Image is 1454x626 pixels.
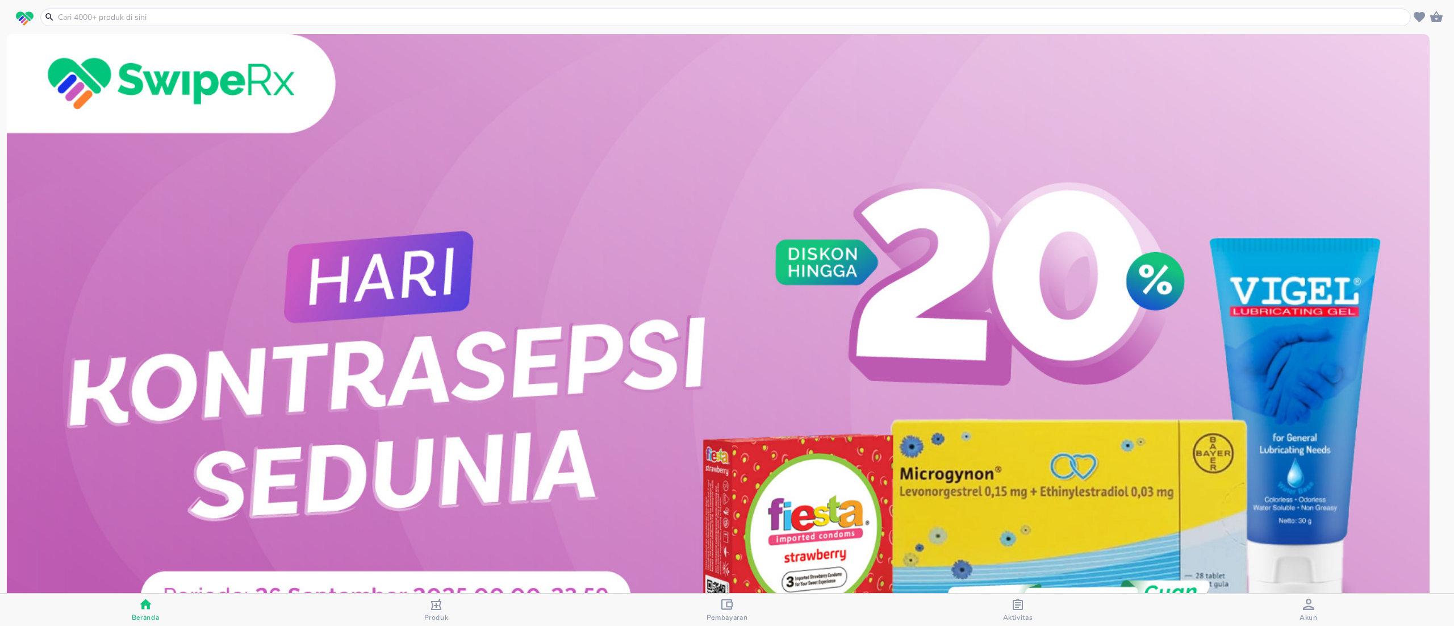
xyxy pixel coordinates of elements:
span: Aktivitas [1003,613,1033,622]
button: Akun [1163,594,1454,626]
img: logo_swiperx_s.bd005f3b.svg [16,11,34,26]
span: Beranda [132,613,160,622]
span: Pembayaran [707,613,748,622]
span: Produk [424,613,449,622]
button: Pembayaran [582,594,872,626]
button: Produk [291,594,582,626]
input: Cari 4000+ produk di sini [57,11,1408,23]
span: Akun [1300,613,1318,622]
button: Aktivitas [872,594,1163,626]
